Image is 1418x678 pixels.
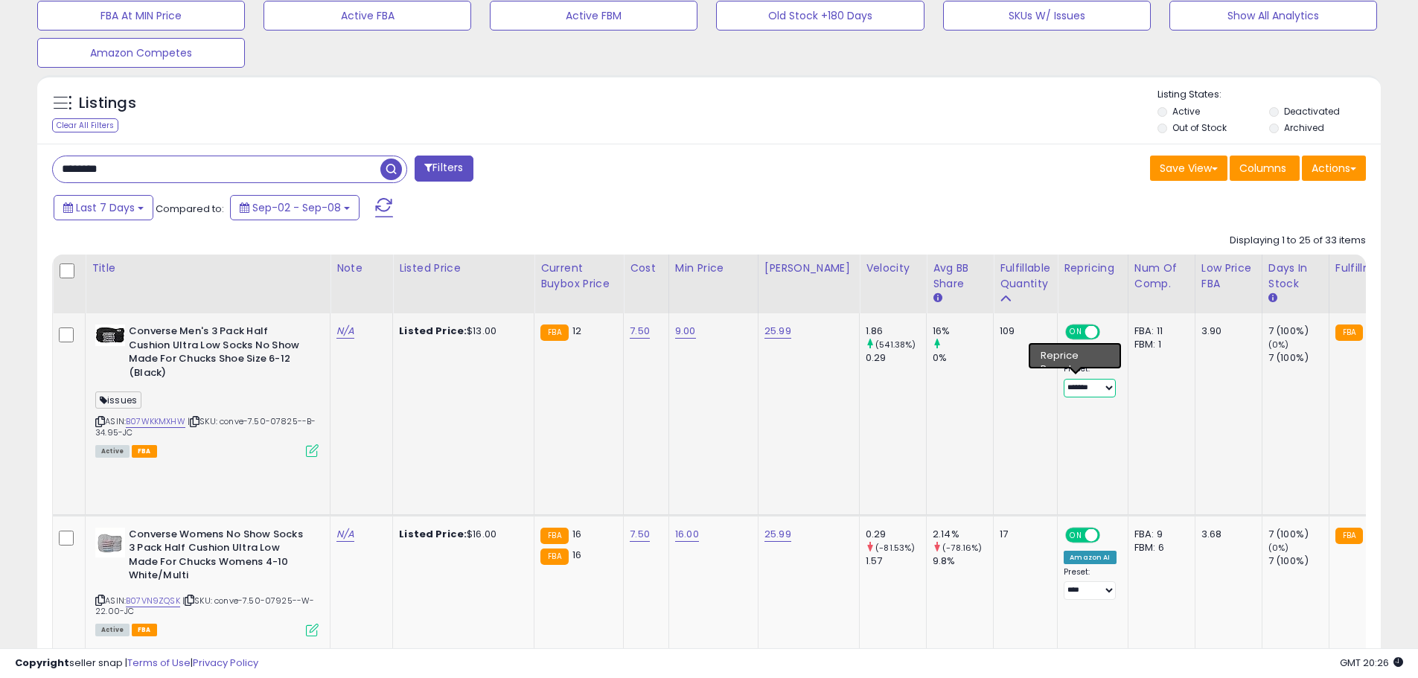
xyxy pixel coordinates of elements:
[95,391,141,409] span: issues
[52,118,118,132] div: Clear All Filters
[95,415,316,438] span: | SKU: conve-7.50-07825--B-34.95-JC
[1268,528,1329,541] div: 7 (100%)
[1172,121,1227,134] label: Out of Stock
[490,1,697,31] button: Active FBM
[675,260,752,276] div: Min Price
[1239,161,1286,176] span: Columns
[1268,339,1289,351] small: (0%)
[764,527,791,542] a: 25.99
[1064,567,1117,601] div: Preset:
[95,445,130,458] span: All listings currently available for purchase on Amazon
[1284,121,1324,134] label: Archived
[933,351,993,365] div: 0%
[399,528,523,541] div: $16.00
[1064,260,1122,276] div: Repricing
[336,527,354,542] a: N/A
[716,1,924,31] button: Old Stock +180 Days
[336,260,386,276] div: Note
[1230,234,1366,248] div: Displaying 1 to 25 of 33 items
[129,528,310,586] b: Converse Womens No Show Socks 3 Pack Half Cushion Ultra Low Made For Chucks Womens 4-10 White/Multi
[95,324,125,346] img: 41boDshFj+L._SL40_.jpg
[54,195,153,220] button: Last 7 Days
[942,542,982,554] small: (-78.16%)
[1134,541,1184,554] div: FBM: 6
[866,528,926,541] div: 0.29
[764,324,791,339] a: 25.99
[230,195,360,220] button: Sep-02 - Sep-08
[1302,156,1366,181] button: Actions
[95,528,125,557] img: 41+EMBb5YIL._SL40_.jpg
[79,93,136,114] h5: Listings
[1201,260,1256,292] div: Low Price FBA
[933,292,942,305] small: Avg BB Share.
[1201,324,1251,338] div: 3.90
[933,260,987,292] div: Avg BB Share
[1230,156,1300,181] button: Columns
[1134,528,1184,541] div: FBA: 9
[15,656,69,670] strong: Copyright
[572,548,581,562] span: 16
[1134,338,1184,351] div: FBM: 1
[37,38,245,68] button: Amazon Competes
[399,324,523,338] div: $13.00
[127,656,191,670] a: Terms of Use
[540,324,568,341] small: FBA
[630,260,662,276] div: Cost
[126,595,180,607] a: B07VN9ZQSK
[572,324,581,338] span: 12
[132,445,157,458] span: FBA
[1000,324,1046,338] div: 109
[1064,348,1117,361] div: Win BuyBox
[1134,324,1184,338] div: FBA: 11
[943,1,1151,31] button: SKUs W/ Issues
[1201,528,1251,541] div: 3.68
[1268,542,1289,554] small: (0%)
[1150,156,1227,181] button: Save View
[1000,260,1051,292] div: Fulfillable Quantity
[1284,105,1340,118] label: Deactivated
[126,415,185,428] a: B07WKKMXHW
[129,324,310,383] b: Converse Men's 3 Pack Half Cushion Ultra Low Socks No Show Made For Chucks Shoe Size 6-12 (Black)
[875,339,916,351] small: (541.38%)
[1268,260,1323,292] div: Days In Stock
[193,656,258,670] a: Privacy Policy
[866,351,926,365] div: 0.29
[132,624,157,636] span: FBA
[1157,88,1381,102] p: Listing States:
[252,200,341,215] span: Sep-02 - Sep-08
[1064,364,1117,397] div: Preset:
[1268,351,1329,365] div: 7 (100%)
[1169,1,1377,31] button: Show All Analytics
[76,200,135,215] span: Last 7 Days
[540,549,568,565] small: FBA
[95,595,315,617] span: | SKU: conve-7.50-07925--W-22.00-JC
[866,260,920,276] div: Velocity
[1000,528,1046,541] div: 17
[764,260,853,276] div: [PERSON_NAME]
[1340,656,1403,670] span: 2025-09-16 20:26 GMT
[1064,551,1116,564] div: Amazon AI
[399,260,528,276] div: Listed Price
[866,324,926,338] div: 1.86
[399,527,467,541] b: Listed Price:
[415,156,473,182] button: Filters
[1067,326,1085,339] span: ON
[675,527,699,542] a: 16.00
[1335,260,1396,276] div: Fulfillment
[675,324,696,339] a: 9.00
[933,554,993,568] div: 9.8%
[1067,528,1085,541] span: ON
[1172,105,1200,118] label: Active
[95,324,319,455] div: ASIN:
[399,324,467,338] b: Listed Price:
[92,260,324,276] div: Title
[1335,324,1363,341] small: FBA
[264,1,471,31] button: Active FBA
[875,542,915,554] small: (-81.53%)
[866,554,926,568] div: 1.57
[1335,528,1363,544] small: FBA
[572,527,581,541] span: 16
[1098,326,1122,339] span: OFF
[630,324,650,339] a: 7.50
[336,324,354,339] a: N/A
